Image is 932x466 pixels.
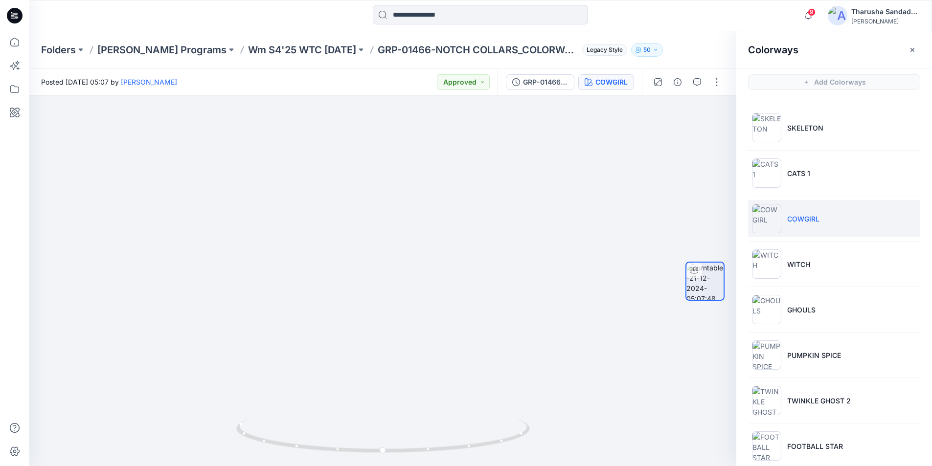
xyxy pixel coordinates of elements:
[378,43,578,57] p: GRP-01466-NOTCH COLLARS_COLORWAY_REV4
[808,8,816,16] span: 9
[787,214,819,224] p: COWGIRL
[41,43,76,57] a: Folders
[787,259,810,269] p: WITCH
[595,77,628,88] div: COWGIRL
[787,168,810,178] p: CATS 1
[164,62,602,466] img: eyJhbGciOiJIUzI1NiIsImtpZCI6IjAiLCJzbHQiOiJzZXMiLCJ0eXAiOiJKV1QifQ.eyJkYXRhIjp7InR5cGUiOiJzdG9yYW...
[752,113,781,142] img: SKELETON
[752,340,781,370] img: PUMPKIN SPICE
[670,74,685,90] button: Details
[506,74,574,90] button: GRP-01466-NOTCH COLLARS_COLORWAY_REV4
[686,263,724,300] img: turntable-21-12-2024-05:07:48
[97,43,227,57] a: [PERSON_NAME] Programs
[121,78,177,86] a: [PERSON_NAME]
[631,43,663,57] button: 50
[643,44,651,55] p: 50
[582,44,627,56] span: Legacy Style
[578,74,634,90] button: COWGIRL
[248,43,356,57] a: Wm S4'25 WTC [DATE]
[41,77,177,87] span: Posted [DATE] 05:07 by
[787,441,843,451] p: FOOTBALL STAR
[748,44,798,56] h2: Colorways
[523,77,568,88] div: GRP-01466-NOTCH COLLARS_COLORWAY_REV4
[851,6,920,18] div: Tharusha Sandadeepa
[787,123,823,133] p: SKELETON
[787,396,851,406] p: TWINKLE GHOST 2
[752,158,781,188] img: CATS 1
[752,295,781,324] img: GHOULS
[752,249,781,279] img: WITCH
[787,350,841,360] p: PUMPKIN SPICE
[752,204,781,233] img: COWGIRL
[752,386,781,415] img: TWINKLE GHOST 2
[828,6,847,25] img: avatar
[851,18,920,25] div: [PERSON_NAME]
[752,431,781,461] img: FOOTBALL STAR
[578,43,627,57] button: Legacy Style
[787,305,816,315] p: GHOULS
